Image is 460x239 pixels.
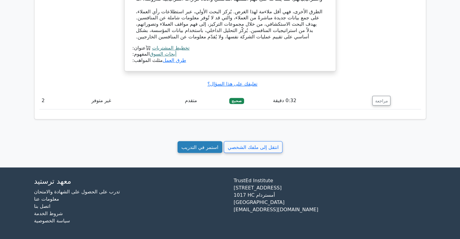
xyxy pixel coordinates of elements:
font: TrustEd Institute [234,178,273,183]
a: تعليقك على هذا السؤال؟ [207,81,257,87]
a: أبحاث السوق [150,51,177,57]
font: مراجعة [375,98,388,103]
a: تدرب على الحصول على الشهادة والامتحان [34,189,120,195]
a: شروط الخدمة [34,211,63,216]
font: غير متوفر [91,98,111,103]
a: طرق العمل [163,57,186,63]
font: مثلث المواهب: [132,57,163,63]
font: معهد ترستيد [34,177,71,186]
a: اتصل بنا [34,203,51,209]
a: انتقل إلى ملفك الشخصي [224,141,282,153]
font: [STREET_ADDRESS] [234,185,282,191]
a: استمر في التدريب [178,141,222,153]
font: استمر في التدريب [181,144,218,150]
a: تخطيط المشتريات [152,45,190,51]
a: سياسة الخصوصية [34,218,70,224]
font: صحيح [232,99,242,103]
font: عنوان: [132,45,146,51]
a: معلومات عنا [34,196,59,202]
font: [EMAIL_ADDRESS][DOMAIN_NAME] [234,207,318,212]
font: متقدم [185,98,197,103]
font: الطرق الأخرى، فهي أقل ملاءمة لهذا الغرض. يُركز البحث الأولي، عبر استطلاعات رأي العملاء، على جمع ب... [136,9,322,40]
font: انتقل إلى ملفك الشخصي [228,144,279,150]
font: [GEOGRAPHIC_DATA] [234,199,285,205]
font: 2 [42,98,45,103]
font: المفهوم: [132,51,150,57]
button: مراجعة [372,96,390,105]
font: 0:32 دقيقة [273,98,296,103]
font: 1017 HC أمستردام [234,192,275,198]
